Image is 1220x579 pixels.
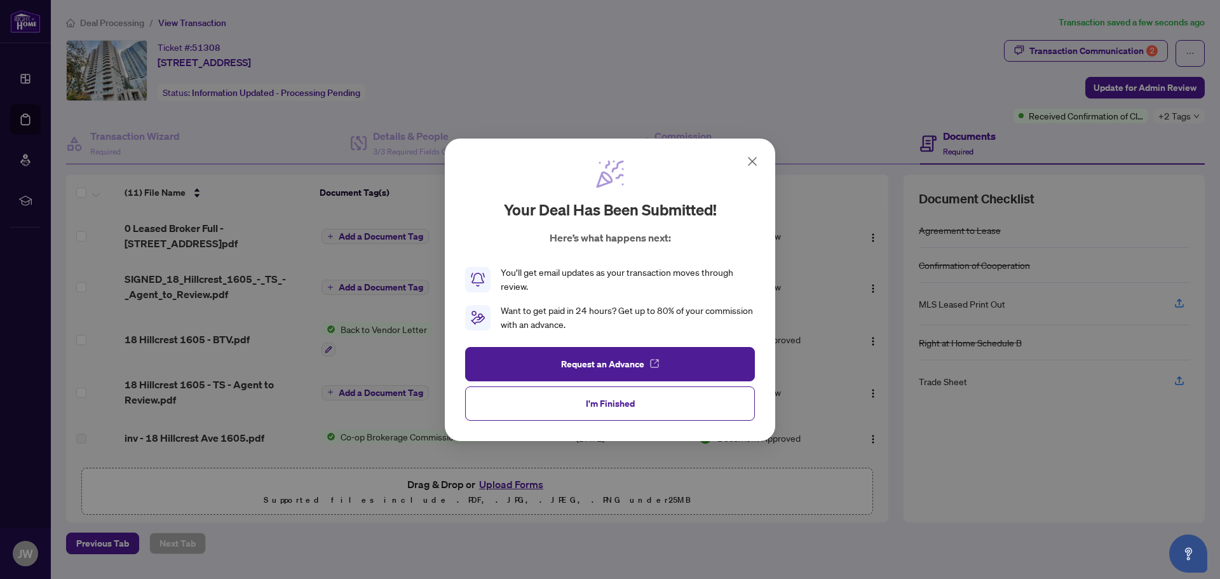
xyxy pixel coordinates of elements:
span: Request an Advance [561,353,644,374]
p: Here’s what happens next: [550,230,671,245]
button: I'm Finished [465,386,755,420]
div: Want to get paid in 24 hours? Get up to 80% of your commission with an advance. [501,304,755,332]
span: I'm Finished [586,393,635,413]
h2: Your deal has been submitted! [504,200,717,220]
div: You’ll get email updates as your transaction moves through review. [501,266,755,294]
button: Request an Advance [465,346,755,381]
button: Open asap [1169,535,1207,573]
